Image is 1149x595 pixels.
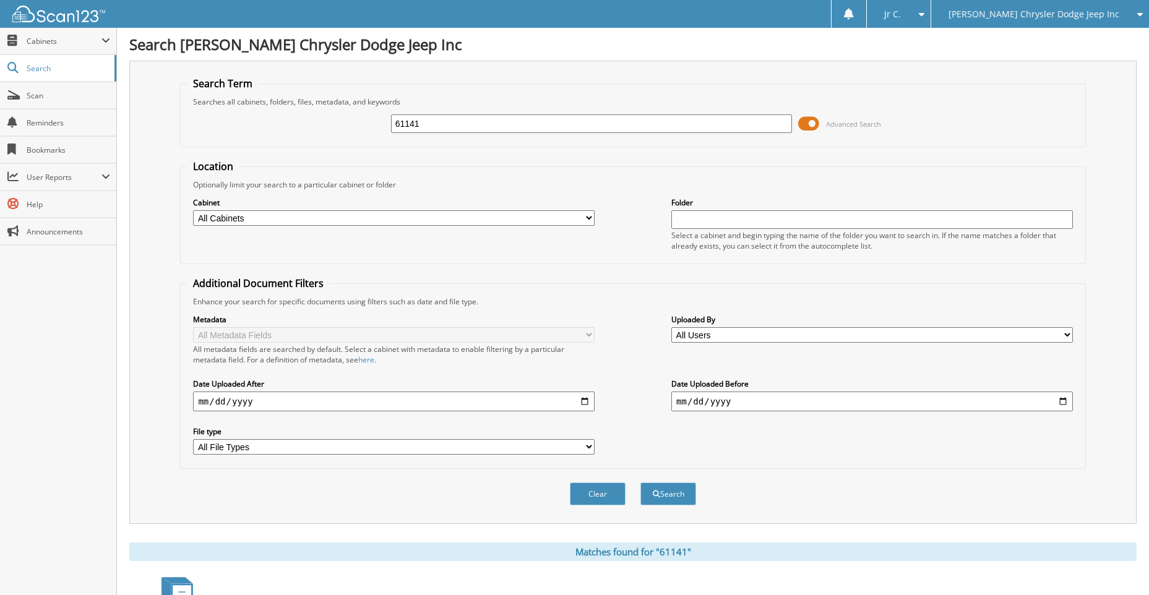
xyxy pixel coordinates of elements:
[27,118,110,128] span: Reminders
[12,6,105,22] img: scan123-logo-white.svg
[27,226,110,237] span: Announcements
[193,379,595,389] label: Date Uploaded After
[640,482,696,505] button: Search
[671,197,1073,208] label: Folder
[27,90,110,101] span: Scan
[187,96,1078,107] div: Searches all cabinets, folders, files, metadata, and keywords
[671,314,1073,325] label: Uploaded By
[884,11,901,18] span: Jr C.
[187,77,259,90] legend: Search Term
[187,160,239,173] legend: Location
[193,314,595,325] label: Metadata
[27,199,110,210] span: Help
[358,354,374,365] a: here
[27,36,101,46] span: Cabinets
[27,172,101,182] span: User Reports
[671,379,1073,389] label: Date Uploaded Before
[129,34,1137,54] h1: Search [PERSON_NAME] Chrysler Dodge Jeep Inc
[671,392,1073,411] input: end
[187,179,1078,190] div: Optionally limit your search to a particular cabinet or folder
[193,197,595,208] label: Cabinet
[129,542,1137,561] div: Matches found for "61141"
[27,63,108,74] span: Search
[193,426,595,437] label: File type
[949,11,1119,18] span: [PERSON_NAME] Chrysler Dodge Jeep Inc
[570,482,626,505] button: Clear
[193,344,595,365] div: All metadata fields are searched by default. Select a cabinet with metadata to enable filtering b...
[27,145,110,155] span: Bookmarks
[193,392,595,411] input: start
[187,276,330,290] legend: Additional Document Filters
[671,230,1073,251] div: Select a cabinet and begin typing the name of the folder you want to search in. If the name match...
[187,296,1078,307] div: Enhance your search for specific documents using filters such as date and file type.
[826,119,881,129] span: Advanced Search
